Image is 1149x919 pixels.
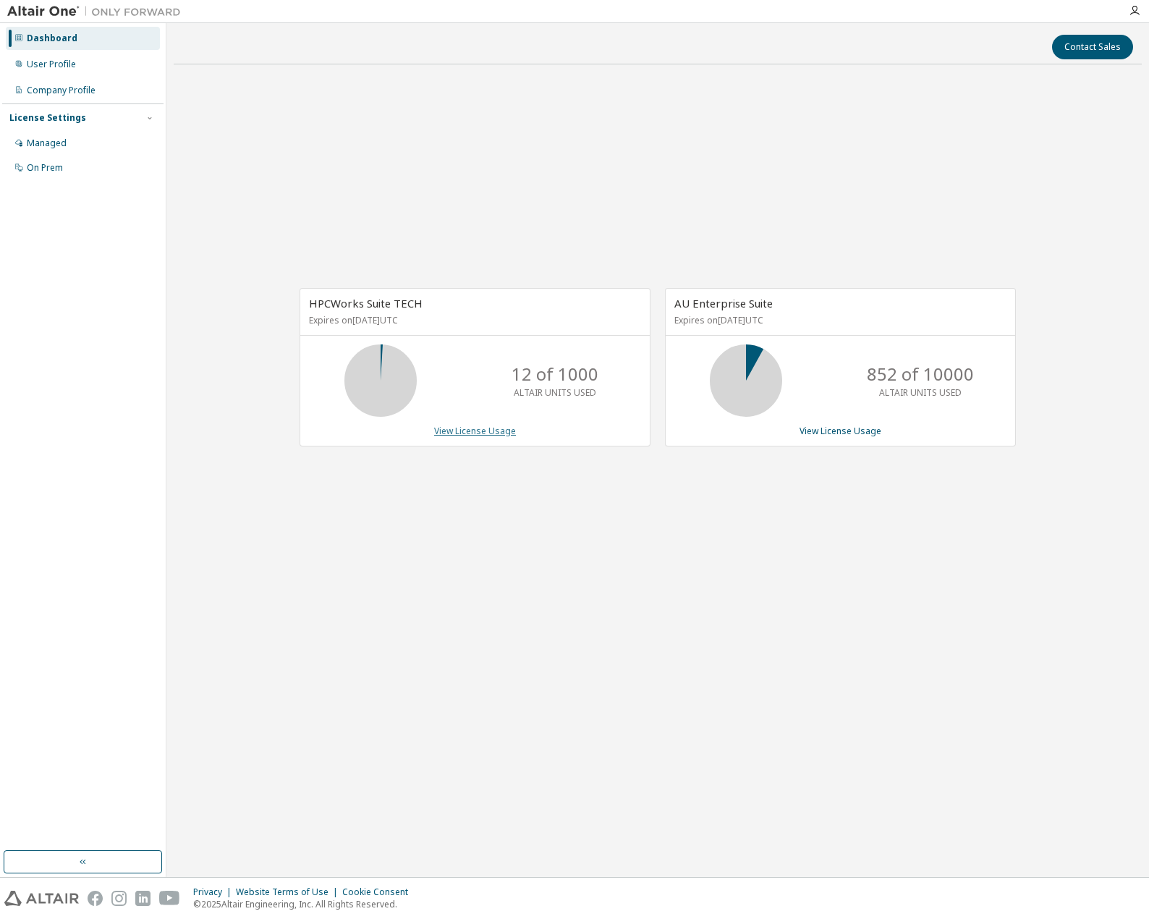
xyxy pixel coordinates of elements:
p: 852 of 10000 [867,362,974,386]
button: Contact Sales [1052,35,1133,59]
p: 12 of 1000 [512,362,598,386]
img: facebook.svg [88,891,103,906]
p: ALTAIR UNITS USED [514,386,596,399]
div: Cookie Consent [342,886,417,898]
img: Altair One [7,4,188,19]
div: Managed [27,137,67,149]
div: Dashboard [27,33,77,44]
div: License Settings [9,112,86,124]
p: ALTAIR UNITS USED [879,386,962,399]
img: youtube.svg [159,891,180,906]
div: User Profile [27,59,76,70]
img: instagram.svg [111,891,127,906]
a: View License Usage [434,425,516,437]
div: Website Terms of Use [236,886,342,898]
div: Company Profile [27,85,96,96]
p: Expires on [DATE] UTC [674,314,1003,326]
span: HPCWorks Suite TECH [309,296,423,310]
img: altair_logo.svg [4,891,79,906]
p: Expires on [DATE] UTC [309,314,637,326]
div: On Prem [27,162,63,174]
span: AU Enterprise Suite [674,296,773,310]
div: Privacy [193,886,236,898]
p: © 2025 Altair Engineering, Inc. All Rights Reserved. [193,898,417,910]
img: linkedin.svg [135,891,150,906]
a: View License Usage [800,425,881,437]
